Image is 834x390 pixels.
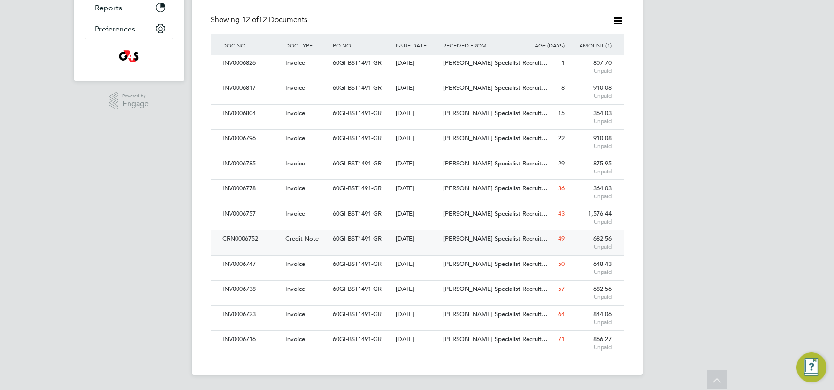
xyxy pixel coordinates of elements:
[443,84,548,92] span: [PERSON_NAME] Specialist Recruit…
[567,34,614,56] div: AMOUNT (£)
[333,310,382,318] span: 60GI-BST1491-GR
[569,117,612,125] span: Unpaid
[85,49,173,64] a: Go to home page
[333,159,382,167] span: 60GI-BST1491-GR
[393,155,441,172] div: [DATE]
[567,79,614,104] div: 910.08
[520,34,567,56] div: AGE (DAYS)
[567,230,614,255] div: -682.56
[443,159,548,167] span: [PERSON_NAME] Specialist Recruit…
[285,184,305,192] span: Invoice
[333,285,382,293] span: 60GI-BST1491-GR
[567,331,614,355] div: 866.27
[393,256,441,273] div: [DATE]
[220,331,283,348] div: INV0006716
[569,343,612,351] span: Unpaid
[558,285,565,293] span: 57
[567,130,614,154] div: 910.08
[220,105,283,122] div: INV0006804
[285,285,305,293] span: Invoice
[443,59,548,67] span: [PERSON_NAME] Specialist Recruit…
[333,84,382,92] span: 60GI-BST1491-GR
[443,310,548,318] span: [PERSON_NAME] Specialist Recruit…
[567,306,614,330] div: 844.06
[95,3,122,12] span: Reports
[285,335,305,343] span: Invoice
[558,109,565,117] span: 15
[109,92,149,110] a: Powered byEngage
[569,193,612,200] span: Unpaid
[561,84,565,92] span: 8
[393,331,441,348] div: [DATE]
[333,210,382,218] span: 60GI-BST1491-GR
[443,260,548,268] span: [PERSON_NAME] Specialist Recruit…
[220,256,283,273] div: INV0006747
[569,168,612,175] span: Unpaid
[558,210,565,218] span: 43
[285,310,305,318] span: Invoice
[220,180,283,197] div: INV0006778
[569,293,612,301] span: Unpaid
[569,92,612,100] span: Unpaid
[393,79,441,97] div: [DATE]
[569,319,612,326] span: Unpaid
[85,18,173,39] button: Preferences
[558,260,565,268] span: 50
[220,155,283,172] div: INV0006785
[393,306,441,323] div: [DATE]
[393,281,441,298] div: [DATE]
[558,335,565,343] span: 71
[285,109,305,117] span: Invoice
[333,260,382,268] span: 60GI-BST1491-GR
[285,59,305,67] span: Invoice
[561,59,565,67] span: 1
[283,34,330,56] div: DOC TYPE
[285,134,305,142] span: Invoice
[567,281,614,305] div: 682.56
[220,281,283,298] div: INV0006738
[443,184,548,192] span: [PERSON_NAME] Specialist Recruit…
[95,24,135,33] span: Preferences
[330,34,393,56] div: PO NO
[569,67,612,75] span: Unpaid
[443,234,548,242] span: [PERSON_NAME] Specialist Recruit…
[220,205,283,223] div: INV0006757
[558,159,565,167] span: 29
[393,205,441,223] div: [DATE]
[393,34,441,56] div: ISSUE DATE
[220,79,283,97] div: INV0006817
[443,210,548,218] span: [PERSON_NAME] Specialist Recruit…
[443,109,548,117] span: [PERSON_NAME] Specialist Recruit…
[796,352,826,382] button: Engage Resource Center
[333,59,382,67] span: 60GI-BST1491-GR
[569,142,612,150] span: Unpaid
[211,15,309,25] div: Showing
[558,184,565,192] span: 36
[567,256,614,280] div: 648.43
[285,210,305,218] span: Invoice
[567,180,614,204] div: 364.03
[333,335,382,343] span: 60GI-BST1491-GR
[333,109,382,117] span: 60GI-BST1491-GR
[558,234,565,242] span: 49
[285,260,305,268] span: Invoice
[117,49,141,64] img: g4sssuk-logo-retina.png
[220,130,283,147] div: INV0006796
[393,230,441,248] div: [DATE]
[567,55,614,79] div: 807.70
[393,105,441,122] div: [DATE]
[242,15,307,24] span: 12 Documents
[569,243,612,250] span: Unpaid
[220,230,283,248] div: CRN0006752
[567,105,614,129] div: 364.03
[393,55,441,72] div: [DATE]
[333,134,382,142] span: 60GI-BST1491-GR
[333,234,382,242] span: 60GI-BST1491-GR
[558,310,565,318] span: 64
[220,306,283,323] div: INV0006723
[285,84,305,92] span: Invoice
[122,100,149,108] span: Engage
[285,234,319,242] span: Credit Note
[569,268,612,276] span: Unpaid
[558,134,565,142] span: 22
